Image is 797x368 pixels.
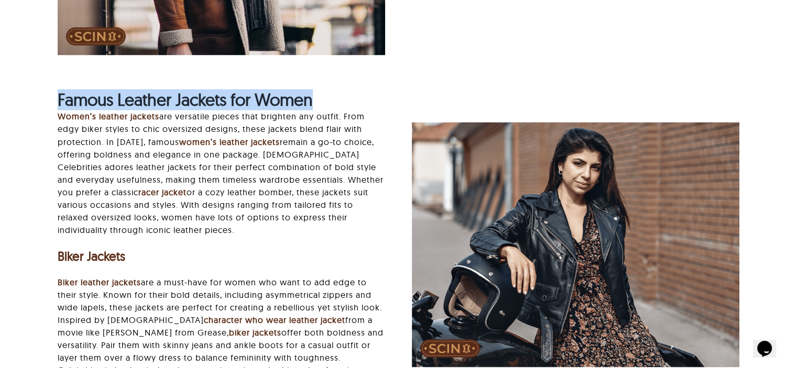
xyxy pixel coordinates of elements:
[598,245,787,321] iframe: chat widget
[229,327,281,337] a: biker jackets
[58,276,141,287] a: Biker leather jackets
[58,110,385,236] p: are versatile pieces that brighten any outfit. From edgy biker styles to chic oversized designs, ...
[753,326,787,358] iframe: chat widget
[204,314,345,325] a: character who wear leather jacket
[58,248,125,263] a: Biker Jackets
[179,136,280,147] a: women’s leather jackets
[138,186,187,197] a: racer jacket
[58,89,313,110] strong: Famous Leather Jackets for Women
[58,111,159,121] a: Women’s leather jackets
[412,122,739,367] img: Biker leather jackets for Women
